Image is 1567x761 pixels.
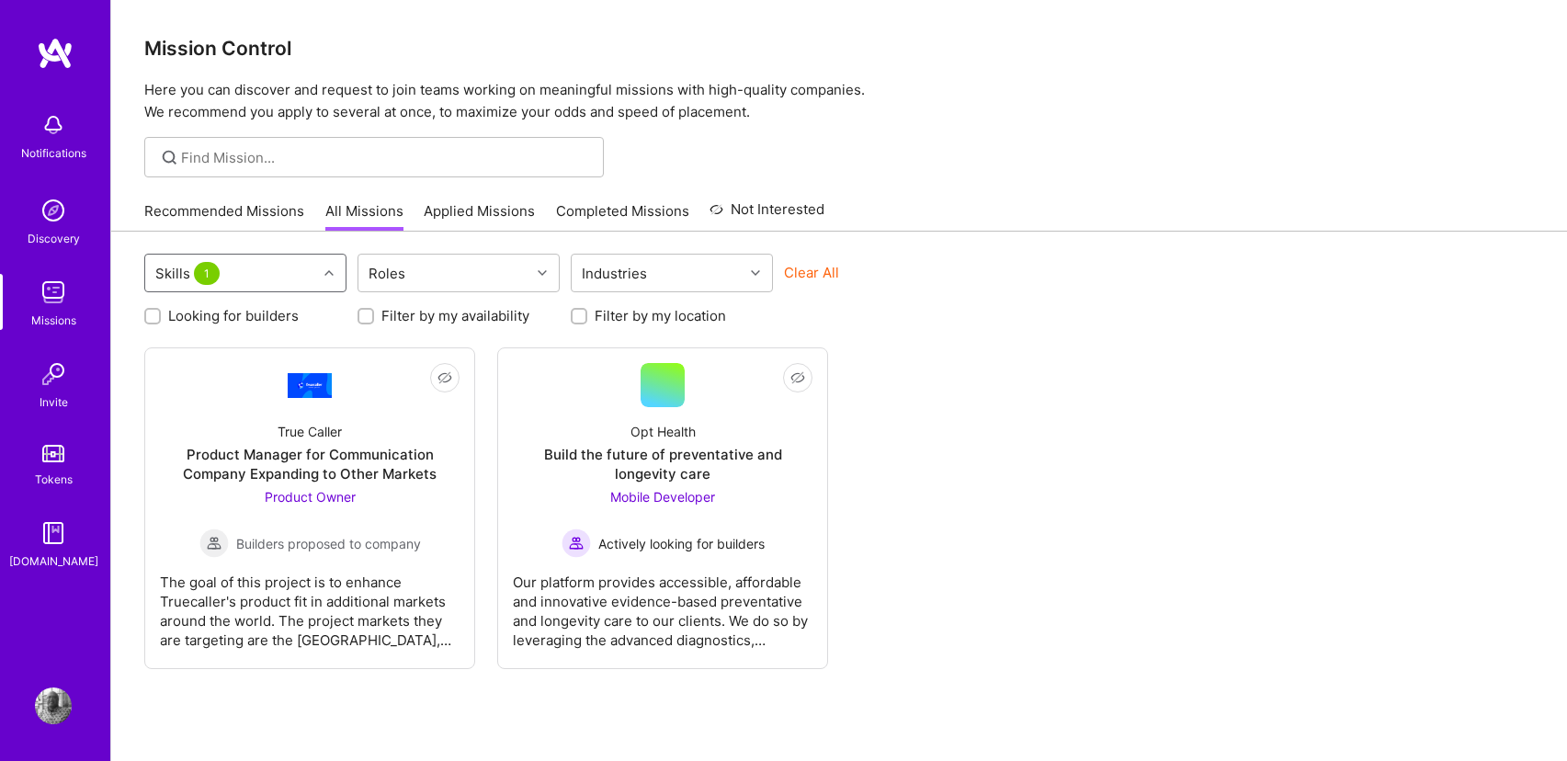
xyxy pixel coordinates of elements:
[265,489,356,505] span: Product Owner
[21,143,86,163] div: Notifications
[28,229,80,248] div: Discovery
[42,445,64,462] img: tokens
[630,422,696,441] div: Opt Health
[610,489,715,505] span: Mobile Developer
[194,262,220,285] span: 1
[144,79,1534,123] p: Here you can discover and request to join teams working on meaningful missions with high-quality ...
[381,306,529,325] label: Filter by my availability
[35,515,72,551] img: guide book
[151,260,228,287] div: Skills
[513,363,812,653] a: Opt HealthBuild the future of preventative and longevity careMobile Developer Actively looking fo...
[199,528,229,558] img: Builders proposed to company
[35,107,72,143] img: bell
[324,268,334,278] i: icon Chevron
[168,306,299,325] label: Looking for builders
[784,263,839,282] button: Clear All
[159,147,180,168] i: icon SearchGrey
[160,363,460,653] a: Company LogoTrue CallerProduct Manager for Communication Company Expanding to Other MarketsProduc...
[598,534,765,553] span: Actively looking for builders
[278,422,342,441] div: True Caller
[577,260,652,287] div: Industries
[9,551,98,571] div: [DOMAIN_NAME]
[513,445,812,483] div: Build the future of preventative and longevity care
[30,687,76,724] a: User Avatar
[364,260,410,287] div: Roles
[35,274,72,311] img: teamwork
[31,311,76,330] div: Missions
[288,373,332,398] img: Company Logo
[40,392,68,412] div: Invite
[325,201,403,232] a: All Missions
[35,687,72,724] img: User Avatar
[562,528,591,558] img: Actively looking for builders
[751,268,760,278] i: icon Chevron
[35,470,73,489] div: Tokens
[35,356,72,392] img: Invite
[556,201,689,232] a: Completed Missions
[437,370,452,385] i: icon EyeClosed
[424,201,535,232] a: Applied Missions
[144,201,304,232] a: Recommended Missions
[236,534,421,553] span: Builders proposed to company
[160,558,460,650] div: The goal of this project is to enhance Truecaller's product fit in additional markets around the ...
[181,148,590,167] input: Find Mission...
[513,558,812,650] div: Our platform provides accessible, affordable and innovative evidence-based preventative and longe...
[538,268,547,278] i: icon Chevron
[35,192,72,229] img: discovery
[144,37,1534,60] h3: Mission Control
[595,306,726,325] label: Filter by my location
[160,445,460,483] div: Product Manager for Communication Company Expanding to Other Markets
[37,37,74,70] img: logo
[790,370,805,385] i: icon EyeClosed
[710,199,824,232] a: Not Interested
